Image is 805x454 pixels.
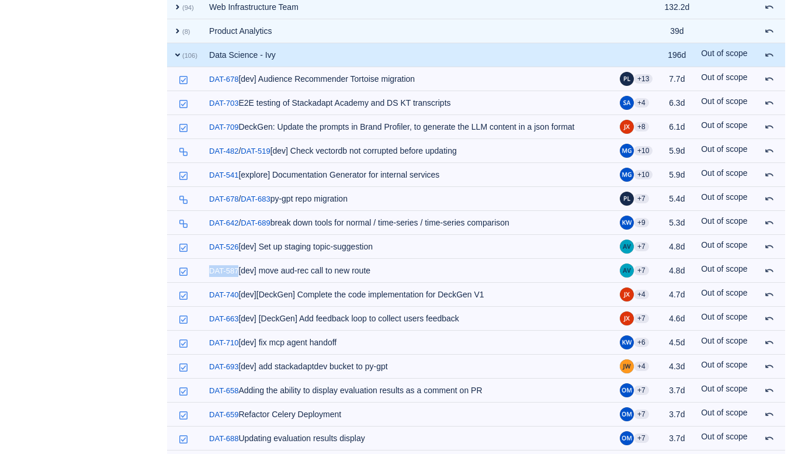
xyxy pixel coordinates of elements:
[658,115,695,139] td: 6.1d
[701,144,747,154] span: Out of scope
[179,363,188,372] img: 10318
[241,217,270,229] a: DAT-689
[203,331,614,355] td: [dev] fix mcp agent handoff
[634,410,649,419] aui-badge: +7
[209,385,238,397] a: DAT-658
[634,194,649,203] aui-badge: +7
[701,120,747,130] span: Out of scope
[701,288,747,297] span: Out of scope
[701,408,747,417] span: Out of scope
[173,26,182,36] span: expand
[658,43,695,67] td: 196d
[209,122,238,133] a: DAT-709
[701,312,747,321] span: Out of scope
[179,75,188,85] img: 10318
[634,338,649,347] aui-badge: +6
[658,307,695,331] td: 4.6d
[209,194,241,203] span: /
[209,218,241,227] span: /
[209,313,238,325] a: DAT-663
[634,170,653,179] aui-badge: +10
[241,145,270,157] a: DAT-519
[209,169,238,181] a: DAT-541
[620,407,634,421] img: OM
[658,211,695,235] td: 5.3d
[209,433,238,445] a: DAT-688
[658,91,695,115] td: 6.3d
[179,123,188,133] img: 10318
[634,290,649,299] aui-badge: +4
[620,168,634,182] img: MG
[179,291,188,300] img: 10318
[701,360,747,369] span: Out of scope
[701,168,747,178] span: Out of scope
[209,98,238,109] a: DAT-703
[203,379,614,403] td: Adding the ability to display evaluation results as a comment on PR
[182,52,197,59] small: (106)
[658,139,695,163] td: 5.9d
[634,98,649,108] aui-badge: +4
[203,19,614,43] td: Product Analytics
[203,43,614,67] td: Data Science - Ivy
[620,335,634,349] img: KW
[701,96,747,106] span: Out of scope
[701,240,747,249] span: Out of scope
[658,403,695,427] td: 3.7d
[658,427,695,450] td: 3.7d
[179,339,188,348] img: 10318
[209,265,238,277] a: DAT-587
[634,434,649,443] aui-badge: +7
[179,267,188,276] img: 10318
[203,187,614,211] td: py-gpt repo migration
[701,72,747,82] span: Out of scope
[209,146,241,155] span: /
[658,67,695,91] td: 7.7d
[620,192,634,206] img: PL
[634,266,649,275] aui-badge: +7
[620,311,634,325] img: JX
[209,145,238,157] a: DAT-482
[209,217,238,229] a: DAT-642
[179,219,188,228] img: 10316
[203,403,614,427] td: Refactor Celery Deployment
[209,361,238,373] a: DAT-693
[701,192,747,202] span: Out of scope
[179,99,188,109] img: 10318
[701,216,747,226] span: Out of scope
[658,19,695,43] td: 39d
[203,115,614,139] td: DeckGen: Update the prompts in Brand Profiler, to generate the LLM content in a json format
[658,163,695,187] td: 5.9d
[209,289,238,301] a: DAT-740
[634,74,653,84] aui-badge: +13
[620,144,634,158] img: MG
[203,259,614,283] td: [dev] move aud-rec call to new route
[179,147,188,157] img: 10316
[179,315,188,324] img: 10318
[203,67,614,91] td: [dev] Audience Recommender Tortoise migration
[634,362,649,371] aui-badge: +4
[179,171,188,181] img: 10318
[658,379,695,403] td: 3.7d
[634,242,649,251] aui-badge: +7
[173,2,182,12] span: expand
[173,50,182,60] span: expand
[203,307,614,331] td: [dev] [DeckGen] Add feedback loop to collect users feedback
[179,195,188,205] img: 10316
[658,259,695,283] td: 4.8d
[203,235,614,259] td: [dev] Set up staging topic-suggestion
[203,283,614,307] td: [dev][DeckGen] Complete the code implementation for DeckGen V1
[179,387,188,396] img: 10318
[209,337,238,349] a: DAT-710
[241,193,270,205] a: DAT-683
[634,122,649,131] aui-badge: +8
[634,146,653,155] aui-badge: +10
[620,96,634,110] img: SA
[658,187,695,211] td: 5.4d
[658,283,695,307] td: 4.7d
[179,435,188,444] img: 10318
[658,235,695,259] td: 4.8d
[179,411,188,420] img: 10318
[203,139,614,163] td: [dev] Check vectordb not corrupted before updating
[701,336,747,345] span: Out of scope
[209,193,238,205] a: DAT-678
